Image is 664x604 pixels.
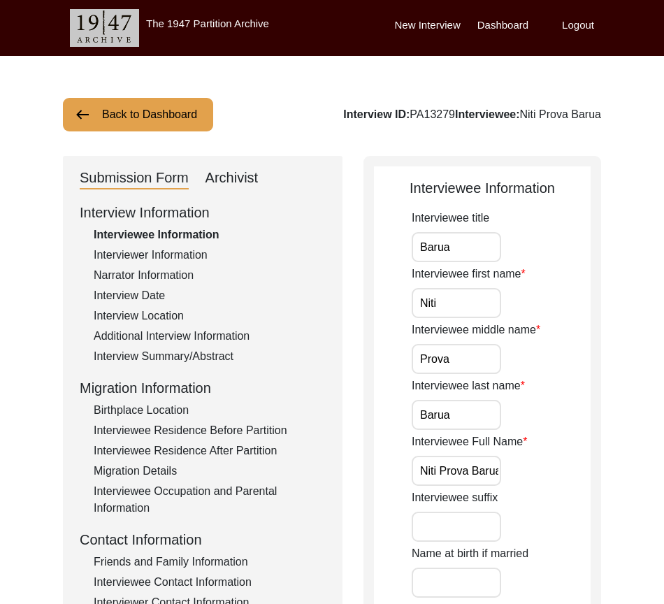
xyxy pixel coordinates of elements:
[94,247,326,264] div: Interviewer Information
[80,202,326,223] div: Interview Information
[395,17,461,34] label: New Interview
[63,98,213,131] button: Back to Dashboard
[412,489,498,506] label: Interviewee suffix
[146,17,269,29] label: The 1947 Partition Archive
[205,167,259,189] div: Archivist
[94,267,326,284] div: Narrator Information
[412,266,526,282] label: Interviewee first name
[94,402,326,419] div: Birthplace Location
[80,167,189,189] div: Submission Form
[94,483,326,517] div: Interviewee Occupation and Parental Information
[94,287,326,304] div: Interview Date
[412,210,489,226] label: Interviewee title
[94,443,326,459] div: Interviewee Residence After Partition
[374,178,591,199] div: Interviewee Information
[94,328,326,345] div: Additional Interview Information
[94,422,326,439] div: Interviewee Residence Before Partition
[412,322,540,338] label: Interviewee middle name
[80,529,326,550] div: Contact Information
[562,17,594,34] label: Logout
[74,106,91,123] img: arrow-left.png
[412,377,525,394] label: Interviewee last name
[343,108,410,120] b: Interview ID:
[70,9,139,47] img: header-logo.png
[94,574,326,591] div: Interviewee Contact Information
[343,106,601,123] div: PA13279 Niti Prova Barua
[94,554,326,570] div: Friends and Family Information
[412,545,528,562] label: Name at birth if married
[94,348,326,365] div: Interview Summary/Abstract
[80,377,326,398] div: Migration Information
[94,226,326,243] div: Interviewee Information
[455,108,519,120] b: Interviewee:
[94,308,326,324] div: Interview Location
[412,433,527,450] label: Interviewee Full Name
[477,17,528,34] label: Dashboard
[94,463,326,480] div: Migration Details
